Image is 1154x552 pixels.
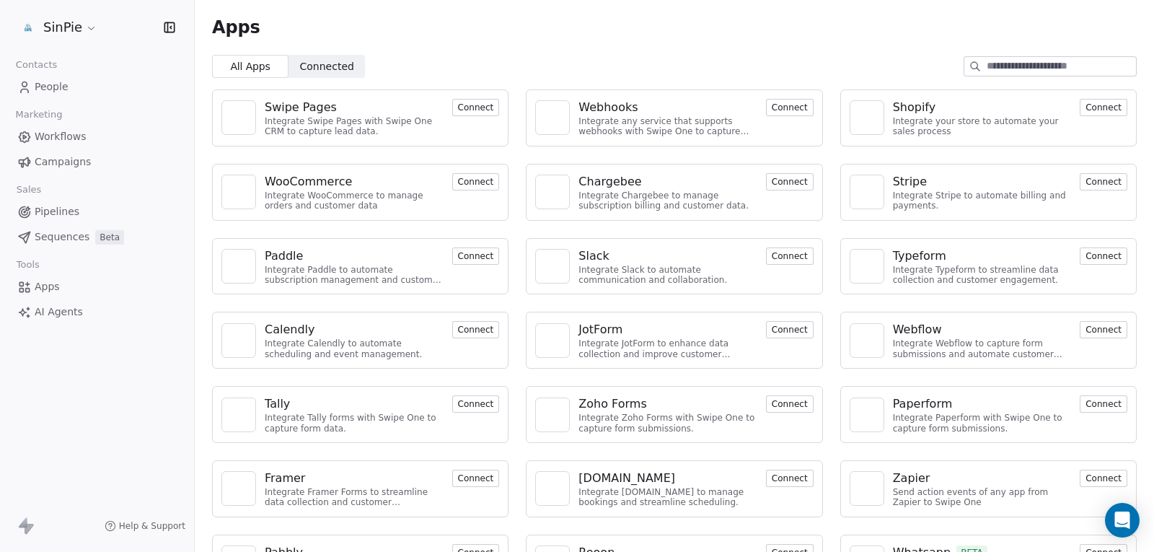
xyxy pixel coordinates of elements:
div: Integrate Paperform with Swipe One to capture form submissions. [893,413,1072,434]
a: Paperform [893,395,1072,413]
div: Integrate Slack to automate communication and collaboration. [578,265,757,286]
a: Swipe Pages [265,99,444,116]
span: Help & Support [119,520,185,532]
a: NA [535,100,570,135]
span: Tools [10,254,45,276]
img: NA [542,404,563,426]
div: Chargebee [578,173,641,190]
a: Calendly [265,321,444,338]
a: WooCommerce [265,173,444,190]
a: Connect [766,471,814,485]
div: Calendly [265,321,314,338]
span: Workflows [35,129,87,144]
div: Integrate Webflow to capture form submissions and automate customer engagement. [893,338,1072,359]
a: NA [221,175,256,209]
a: Slack [578,247,757,265]
a: Connect [1080,175,1127,188]
span: Sales [10,179,48,201]
div: Send action events of any app from Zapier to Swipe One [893,487,1072,508]
div: WooCommerce [265,173,352,190]
button: Connect [1080,99,1127,116]
a: Connect [452,249,500,263]
img: NA [228,478,250,499]
a: AI Agents [12,300,182,324]
button: Connect [1080,470,1127,487]
a: Workflows [12,125,182,149]
a: Apps [12,275,182,299]
div: Shopify [893,99,936,116]
img: NA [542,478,563,499]
div: Integrate Stripe to automate billing and payments. [893,190,1072,211]
img: NA [856,107,878,128]
a: NA [221,323,256,358]
button: Connect [766,395,814,413]
a: Zapier [893,470,1072,487]
div: Integrate Tally forms with Swipe One to capture form data. [265,413,444,434]
div: Integrate [DOMAIN_NAME] to manage bookings and streamline scheduling. [578,487,757,508]
div: [DOMAIN_NAME] [578,470,675,487]
button: Connect [452,173,500,190]
a: [DOMAIN_NAME] [578,470,757,487]
a: JotForm [578,321,757,338]
a: Connect [766,323,814,336]
div: Integrate Swipe Pages with Swipe One CRM to capture lead data. [265,116,444,137]
a: Pipelines [12,200,182,224]
div: Zoho Forms [578,395,646,413]
img: NA [542,330,563,351]
img: NA [228,107,250,128]
a: NA [221,471,256,506]
img: NA [856,404,878,426]
a: NA [535,323,570,358]
a: People [12,75,182,99]
div: Integrate your store to automate your sales process [893,116,1072,137]
a: SequencesBeta [12,225,182,249]
button: Connect [766,247,814,265]
a: NA [221,398,256,432]
a: Connect [1080,397,1127,411]
a: NA [850,398,884,432]
button: Connect [766,470,814,487]
a: NA [535,471,570,506]
a: Connect [452,175,500,188]
a: Shopify [893,99,1072,116]
a: NA [850,249,884,284]
img: NA [856,478,878,499]
div: Open Intercom Messenger [1105,503,1140,538]
a: Typeform [893,247,1072,265]
span: Connected [300,59,354,74]
a: NA [850,471,884,506]
button: Connect [452,470,500,487]
div: Integrate WooCommerce to manage orders and customer data [265,190,444,211]
button: Connect [1080,321,1127,338]
img: NA [856,255,878,277]
div: JotForm [578,321,622,338]
img: NA [228,404,250,426]
button: Connect [1080,395,1127,413]
div: Integrate Framer Forms to streamline data collection and customer engagement. [265,487,444,508]
div: Webflow [893,321,942,338]
a: Webflow [893,321,1072,338]
img: NA [542,107,563,128]
a: Campaigns [12,150,182,174]
div: Integrate Typeform to streamline data collection and customer engagement. [893,265,1072,286]
a: Connect [1080,471,1127,485]
div: Tally [265,395,290,413]
img: NA [856,330,878,351]
button: Connect [452,321,500,338]
img: NA [228,181,250,203]
div: Slack [578,247,609,265]
span: AI Agents [35,305,83,320]
span: Contacts [9,54,63,76]
button: Connect [766,321,814,338]
a: Connect [452,397,500,411]
a: Connect [1080,100,1127,114]
a: Paddle [265,247,444,265]
img: NA [542,255,563,277]
a: Chargebee [578,173,757,190]
span: Campaigns [35,154,91,170]
div: Stripe [893,173,927,190]
a: NA [850,175,884,209]
a: Framer [265,470,444,487]
a: Connect [766,100,814,114]
div: Zapier [893,470,930,487]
